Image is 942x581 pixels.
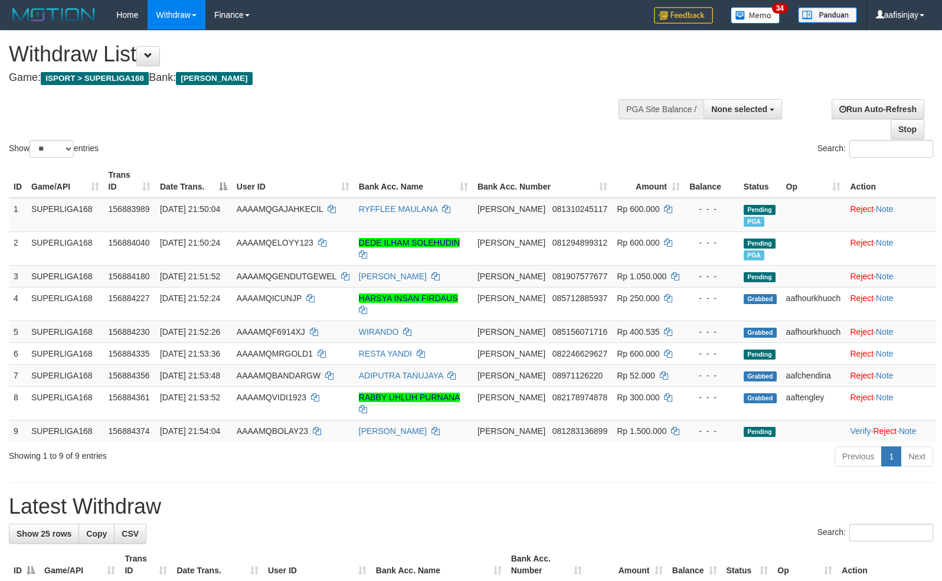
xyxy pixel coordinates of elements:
div: - - - [689,292,734,304]
span: 156883989 [109,204,150,214]
span: [PERSON_NAME] [477,393,545,402]
td: · [845,321,936,342]
div: - - - [689,270,734,282]
span: Grabbed [744,371,777,381]
a: Copy [78,524,115,544]
span: [PERSON_NAME] [477,327,545,337]
label: Search: [817,140,933,158]
a: Stop [891,119,924,139]
span: Rp 600.000 [617,349,659,358]
span: Pending [744,350,776,360]
a: Reject [850,293,874,303]
td: aafchendina [781,364,846,386]
a: Note [876,238,894,247]
span: 156884356 [109,371,150,380]
span: Copy 081294899312 to clipboard [552,238,607,247]
label: Show entries [9,140,99,158]
a: WIRANDO [359,327,399,337]
a: Note [899,426,917,436]
td: 6 [9,342,27,364]
a: Note [876,293,894,303]
span: Rp 1.050.000 [617,272,666,281]
th: Game/API: activate to sort column ascending [27,164,104,198]
a: Note [876,272,894,281]
select: Showentries [30,140,74,158]
th: Trans ID: activate to sort column ascending [104,164,155,198]
td: SUPERLIGA168 [27,420,104,442]
span: Copy 082178974878 to clipboard [552,393,607,402]
input: Search: [849,524,933,541]
td: aafhourkhuoch [781,287,846,321]
span: [PERSON_NAME] [477,238,545,247]
span: Marked by aafandaneth [744,217,764,227]
div: PGA Site Balance / [619,99,704,119]
span: Rp 250.000 [617,293,659,303]
img: Feedback.jpg [654,7,713,24]
span: [DATE] 21:53:36 [160,349,220,358]
span: AAAAMQVIDI1923 [237,393,306,402]
div: - - - [689,237,734,249]
div: - - - [689,348,734,360]
span: 156884374 [109,426,150,436]
span: CSV [122,529,139,538]
td: · [845,287,936,321]
input: Search: [849,140,933,158]
th: Action [845,164,936,198]
span: AAAAMQBANDARGW [237,371,320,380]
span: AAAAMQELOYY123 [237,238,313,247]
a: Reject [873,426,897,436]
span: [DATE] 21:50:24 [160,238,220,247]
span: Pending [744,272,776,282]
td: · [845,342,936,364]
span: Copy 082246629627 to clipboard [552,349,607,358]
span: [DATE] 21:52:24 [160,293,220,303]
span: [DATE] 21:50:04 [160,204,220,214]
span: Copy 081907577677 to clipboard [552,272,607,281]
td: 2 [9,231,27,265]
td: 4 [9,287,27,321]
td: 1 [9,198,27,232]
td: · · [845,420,936,442]
span: [DATE] 21:54:04 [160,426,220,436]
span: Grabbed [744,328,777,338]
span: [DATE] 21:51:52 [160,272,220,281]
a: Note [876,327,894,337]
span: 156884180 [109,272,150,281]
img: MOTION_logo.png [9,6,99,24]
th: Balance [685,164,739,198]
a: CSV [114,524,146,544]
a: Note [876,349,894,358]
a: [PERSON_NAME] [359,426,427,436]
a: HARSYA INSAN FIRDAUS [359,293,458,303]
td: SUPERLIGA168 [27,287,104,321]
a: Reject [850,349,874,358]
div: - - - [689,203,734,215]
span: Copy 085156071716 to clipboard [552,327,607,337]
span: Grabbed [744,294,777,304]
a: Reject [850,272,874,281]
div: - - - [689,370,734,381]
th: User ID: activate to sort column ascending [232,164,354,198]
span: Pending [744,205,776,215]
span: [DATE] 21:52:26 [160,327,220,337]
span: [PERSON_NAME] [477,293,545,303]
a: Next [901,446,933,466]
div: - - - [689,326,734,338]
span: Rp 1.500.000 [617,426,666,436]
span: Rp 52.000 [617,371,655,380]
td: · [845,364,936,386]
td: SUPERLIGA168 [27,342,104,364]
th: Bank Acc. Number: activate to sort column ascending [473,164,612,198]
div: - - - [689,391,734,403]
td: 7 [9,364,27,386]
a: RABBY UHLUH PURNANA [359,393,460,402]
span: 156884335 [109,349,150,358]
span: ISPORT > SUPERLIGA168 [41,72,149,85]
span: Show 25 rows [17,529,71,538]
h4: Game: Bank: [9,72,616,84]
td: SUPERLIGA168 [27,386,104,420]
td: 3 [9,265,27,287]
a: RYFFLEE MAULANA [359,204,438,214]
th: Op: activate to sort column ascending [781,164,846,198]
a: Note [876,393,894,402]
